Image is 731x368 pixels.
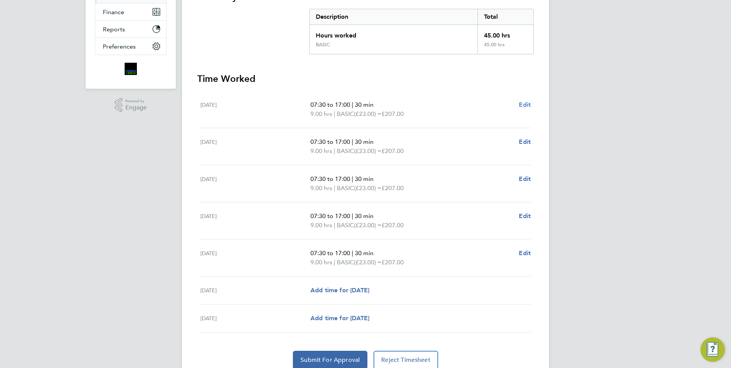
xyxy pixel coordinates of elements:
[478,9,533,24] div: Total
[519,212,531,221] a: Edit
[310,25,478,42] div: Hours worked
[200,249,310,267] div: [DATE]
[355,138,374,145] span: 30 min
[381,356,430,364] span: Reject Timesheet
[354,147,382,155] span: (£23.00) =
[310,249,350,257] span: 07:30 to 17:00
[519,212,531,220] span: Edit
[355,101,374,108] span: 30 min
[519,100,531,109] a: Edit
[478,42,533,54] div: 45.00 hrs
[519,175,531,182] span: Edit
[519,174,531,184] a: Edit
[200,137,310,156] div: [DATE]
[334,110,335,117] span: |
[310,259,332,266] span: 9.00 hrs
[316,42,330,48] div: BASIC
[352,249,353,257] span: |
[382,110,404,117] span: £207.00
[354,221,382,229] span: (£23.00) =
[337,258,354,267] span: BASIC
[310,101,350,108] span: 07:30 to 17:00
[310,314,369,322] span: Add time for [DATE]
[200,212,310,230] div: [DATE]
[310,175,350,182] span: 07:30 to 17:00
[354,259,382,266] span: (£23.00) =
[103,26,125,33] span: Reports
[382,259,404,266] span: £207.00
[115,98,147,112] a: Powered byEngage
[309,9,534,54] div: Summary
[125,63,137,75] img: bromak-logo-retina.png
[478,25,533,42] div: 45.00 hrs
[352,212,353,220] span: |
[355,212,374,220] span: 30 min
[200,100,310,119] div: [DATE]
[352,101,353,108] span: |
[334,184,335,192] span: |
[382,147,404,155] span: £207.00
[382,184,404,192] span: £207.00
[519,249,531,257] span: Edit
[310,184,332,192] span: 9.00 hrs
[352,175,353,182] span: |
[200,174,310,193] div: [DATE]
[103,8,124,16] span: Finance
[200,286,310,295] div: [DATE]
[334,221,335,229] span: |
[519,137,531,147] a: Edit
[337,109,354,119] span: BASIC
[354,110,382,117] span: (£23.00) =
[310,314,369,323] a: Add time for [DATE]
[125,98,147,104] span: Powered by
[519,101,531,108] span: Edit
[337,221,354,230] span: BASIC
[354,184,382,192] span: (£23.00) =
[334,147,335,155] span: |
[197,73,534,85] h3: Time Worked
[355,175,374,182] span: 30 min
[200,314,310,323] div: [DATE]
[310,212,350,220] span: 07:30 to 17:00
[301,356,360,364] span: Submit For Approval
[337,147,354,156] span: BASIC
[125,104,147,111] span: Engage
[700,337,725,362] button: Engage Resource Center
[310,287,369,294] span: Add time for [DATE]
[337,184,354,193] span: BASIC
[519,138,531,145] span: Edit
[310,9,478,24] div: Description
[519,249,531,258] a: Edit
[334,259,335,266] span: |
[103,43,136,50] span: Preferences
[95,63,167,75] a: Go to home page
[382,221,404,229] span: £207.00
[95,3,166,20] button: Finance
[310,221,332,229] span: 9.00 hrs
[355,249,374,257] span: 30 min
[95,38,166,55] button: Preferences
[310,138,350,145] span: 07:30 to 17:00
[310,110,332,117] span: 9.00 hrs
[352,138,353,145] span: |
[95,21,166,37] button: Reports
[310,147,332,155] span: 9.00 hrs
[310,286,369,295] a: Add time for [DATE]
